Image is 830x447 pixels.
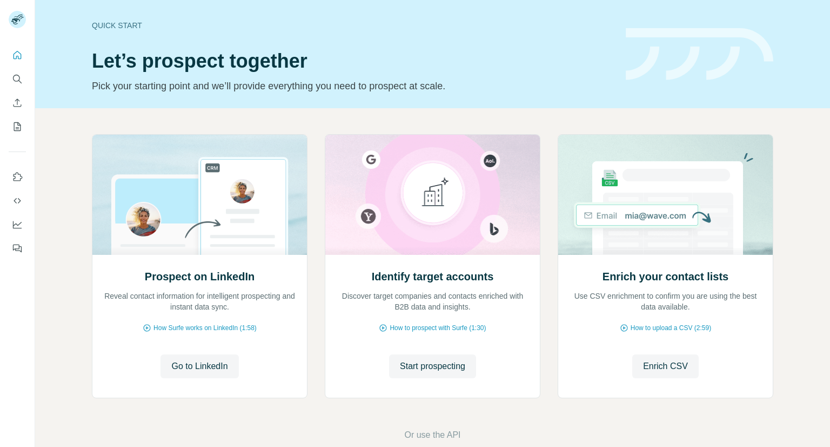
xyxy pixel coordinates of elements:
span: How Surfe works on LinkedIn (1:58) [153,323,257,333]
p: Use CSV enrichment to confirm you are using the best data available. [569,291,762,312]
p: Discover target companies and contacts enriched with B2B data and insights. [336,291,529,312]
button: Feedback [9,239,26,258]
button: Enrich CSV [632,354,699,378]
span: How to prospect with Surfe (1:30) [390,323,486,333]
h2: Identify target accounts [372,269,494,284]
img: Prospect on LinkedIn [92,135,307,255]
button: Go to LinkedIn [160,354,238,378]
button: Use Surfe on LinkedIn [9,167,26,187]
button: Search [9,69,26,89]
span: Start prospecting [400,360,465,373]
span: How to upload a CSV (2:59) [631,323,711,333]
img: Identify target accounts [325,135,540,255]
button: Quick start [9,45,26,65]
button: Enrich CSV [9,93,26,113]
img: banner [626,28,773,81]
p: Reveal contact information for intelligent prospecting and instant data sync. [103,291,296,312]
h2: Prospect on LinkedIn [145,269,255,284]
p: Pick your starting point and we’ll provide everything you need to prospect at scale. [92,78,613,94]
div: Quick start [92,20,613,31]
span: Enrich CSV [643,360,688,373]
button: Use Surfe API [9,191,26,211]
button: Start prospecting [389,354,476,378]
span: Go to LinkedIn [171,360,227,373]
img: Enrich your contact lists [558,135,773,255]
button: Dashboard [9,215,26,234]
h2: Enrich your contact lists [603,269,728,284]
button: Or use the API [404,429,460,442]
h1: Let’s prospect together [92,50,613,72]
button: My lists [9,117,26,136]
